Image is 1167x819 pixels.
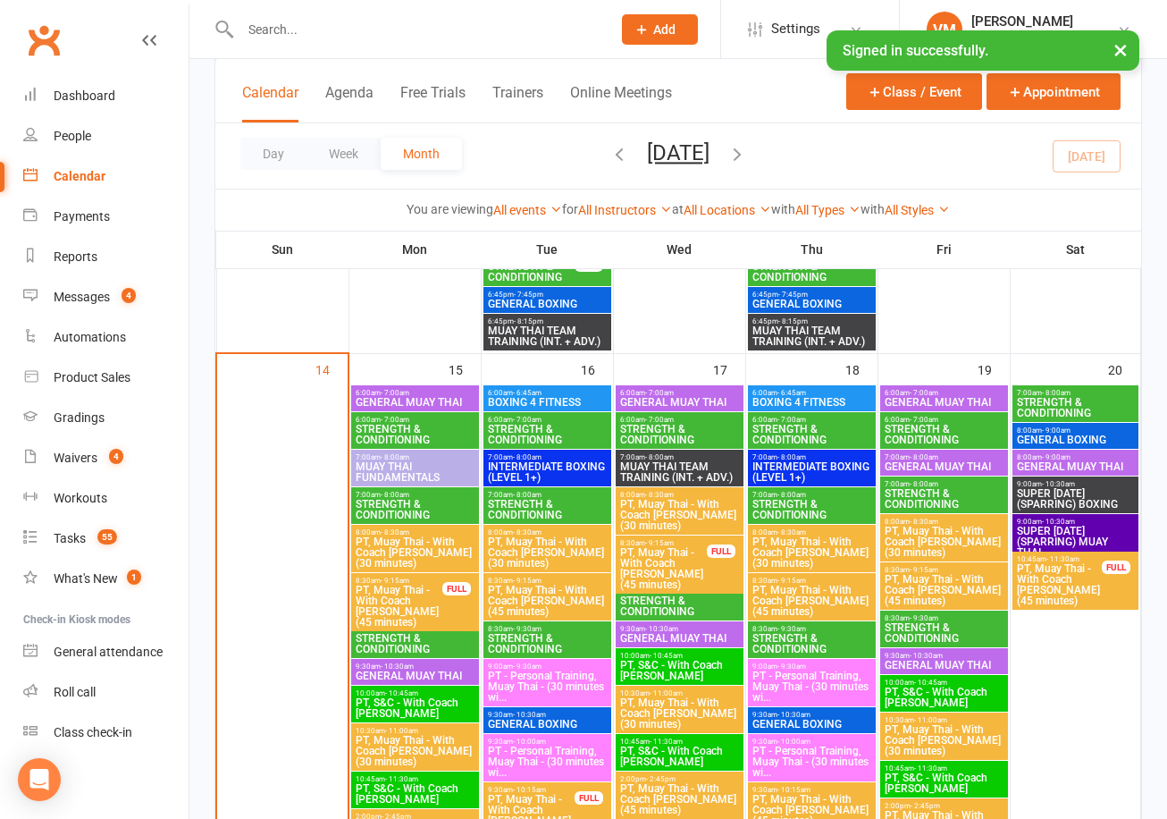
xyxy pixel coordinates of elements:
div: FULL [707,545,735,558]
span: 9:30am [619,625,740,633]
span: 6:00am [355,416,475,424]
div: 16 [581,354,613,384]
a: Reports [23,237,189,277]
span: - 11:30am [1046,555,1079,563]
span: 8:00am [355,528,475,536]
a: People [23,116,189,156]
a: Gradings [23,398,189,438]
strong: with [861,202,885,216]
span: 7:00am [355,453,475,461]
div: 15 [449,354,481,384]
span: PT, Muay Thai - With Coach [PERSON_NAME] (30 minutes) [619,499,740,531]
span: GENERAL MUAY THAI [355,397,475,408]
span: PT, S&C - With Coach [PERSON_NAME] [355,697,475,719]
div: Dashboard [54,89,115,103]
div: Payments [54,209,110,224]
span: 2:00pm [619,775,740,783]
button: Day [240,138,306,170]
a: Payments [23,197,189,237]
th: Fri [877,231,1010,268]
span: 10:45am [619,738,740,746]
span: - 10:30am [513,711,546,719]
span: STRENGTH & CONDITIONING [884,622,1004,644]
div: 17 [713,354,745,384]
span: 9:30am [751,711,872,719]
span: PT, Muay Thai - With Coach [PERSON_NAME] (45 minutes) [355,585,443,628]
span: 8:00am [1016,426,1136,435]
span: - 2:45pm [911,802,940,810]
span: PT, Muay Thai - With Coach [PERSON_NAME] (30 minutes) [751,536,872,569]
a: General attendance kiosk mode [23,632,189,672]
a: Workouts [23,478,189,519]
span: - 8:00am [645,453,674,461]
span: - 11:00am [650,689,683,697]
span: - 7:00am [910,389,938,397]
span: - 8:30am [513,528,542,536]
span: PT, Muay Thai - With Coach [PERSON_NAME] (30 minutes) [355,735,475,767]
span: 7:00am [751,453,872,461]
span: Signed in successfully. [843,42,988,59]
span: - 11:00am [914,716,947,724]
span: - 10:00am [777,738,810,746]
span: 6:45pm [487,317,608,325]
span: STRENGTH & CONDITIONING [884,488,1004,510]
button: [DATE] [647,140,709,165]
span: 10:30am [355,727,475,735]
span: - 7:45pm [514,291,543,299]
strong: You are viewing [407,202,493,216]
span: - 10:30am [777,711,810,719]
div: Roll call [54,685,96,699]
span: 10:30am [884,716,1004,724]
a: Class kiosk mode [23,713,189,753]
span: GENERAL BOXING [751,299,872,309]
div: Class check-in [54,725,132,739]
span: STRENGTH & CONDITIONING [619,424,740,445]
span: PT, Muay Thai - With Coach [PERSON_NAME] (45 minutes) [884,574,1004,606]
span: 10:30am [619,689,740,697]
span: 8:30am [355,577,443,585]
a: Tasks 55 [23,519,189,559]
span: - 10:45am [385,689,418,697]
button: Add [622,14,698,45]
button: Free Trials [400,84,466,122]
span: GENERAL MUAY THAI [884,461,1004,472]
span: STRENGTH & CONDITIONING [487,261,575,283]
span: 7:00am [751,491,872,499]
div: 19 [978,354,1010,384]
span: - 9:00am [1042,426,1070,435]
span: - 8:00am [513,491,542,499]
span: PT, Muay Thai - With Coach [PERSON_NAME] (30 minutes) [487,536,608,569]
span: - 7:00am [381,416,409,424]
span: 4 [122,288,136,303]
span: - 7:00am [910,416,938,424]
span: 6:00am [751,416,872,424]
span: PT - Personal Training, Muay Thai - (30 minutes wi... [751,671,872,703]
span: - 10:45am [650,652,683,660]
span: STRENGTH & CONDITIONING [355,424,475,445]
span: GENERAL BOXING [751,719,872,730]
div: Workouts [54,491,107,505]
span: - 8:00am [513,453,542,461]
a: Waivers 4 [23,438,189,478]
span: 7:00am [487,453,608,461]
span: GENERAL BOXING [487,299,608,309]
a: All events [493,203,562,217]
span: 9:30am [355,663,475,671]
span: GENERAL BOXING [487,719,608,730]
span: - 10:15am [777,786,810,794]
span: 8:30am [884,614,1004,622]
span: - 9:15am [513,577,542,585]
a: What's New1 [23,559,189,599]
span: - 8:15pm [778,317,808,325]
span: - 9:30am [513,663,542,671]
a: Dashboard [23,76,189,116]
span: - 8:30am [777,528,806,536]
button: Class / Event [846,73,982,110]
span: - 8:15pm [514,317,543,325]
span: 55 [97,529,117,545]
span: 10:00am [884,679,1004,687]
span: STRENGTH & CONDITIONING [1016,397,1136,418]
span: - 9:30am [777,663,806,671]
span: 6:00am [619,389,740,397]
span: 9:00am [1016,480,1136,488]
